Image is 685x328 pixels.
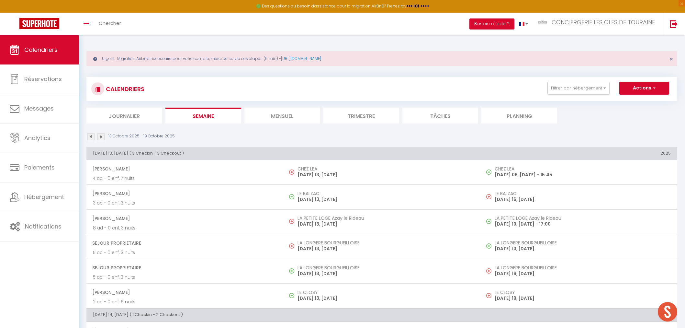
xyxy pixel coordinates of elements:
span: CONCIERGERIE LES CLES DE TOURAINE [552,18,655,26]
p: [DATE] 13, [DATE] [298,171,474,178]
li: Tâches [402,108,478,123]
a: ... CONCIERGERIE LES CLES DE TOURAINE [533,13,663,35]
h5: CHEZ LEA [495,166,671,171]
img: NO IMAGE [289,243,294,249]
h5: LA PETITE LOGE Azay le Rideau [298,216,474,221]
p: 3 ad - 0 enf, 3 nuits [93,200,277,206]
img: NO IMAGE [486,268,491,274]
li: Semaine [165,108,241,123]
h5: LA LONGERE BOURGUEILLOISE [298,265,474,270]
span: Analytics [24,134,51,142]
h5: LA PETITE LOGE Azay le Rideau [495,216,671,221]
img: NO IMAGE [289,170,294,175]
span: [PERSON_NAME] [92,163,277,175]
p: [DATE] 13, [DATE] [298,270,474,277]
h5: LA LONGERE BOURGUEILLOISE [298,240,474,245]
img: NO IMAGE [486,219,491,224]
p: 8 ad - 0 enf, 3 nuits [93,225,277,231]
p: [DATE] 16, [DATE] [495,270,671,277]
p: [DATE] 10, [DATE] - 17:00 [495,221,671,228]
p: [DATE] 13, [DATE] [298,221,474,228]
span: [PERSON_NAME] [92,212,277,225]
span: Paiements [24,163,55,171]
img: NO IMAGE [486,243,491,249]
a: Chercher [94,13,126,35]
p: 5 ad - 0 enf, 3 nuits [93,249,277,256]
img: NO IMAGE [289,219,294,224]
img: ... [538,20,547,25]
p: [DATE] 13, [DATE] [298,295,474,302]
span: Chercher [99,20,121,27]
h5: CHEZ LEA [298,166,474,171]
span: × [669,55,673,63]
h5: LA LONGERE BOURGUEILLOISE [495,265,671,270]
span: SEJOUR PROPRIETAIRE [92,237,277,249]
img: logout [670,20,678,28]
button: Close [669,56,673,62]
th: [DATE] 14, [DATE] ( 1 Checkin - 2 Checkout ) [86,309,480,322]
p: [DATE] 13, [DATE] [298,245,474,252]
p: 13 Octobre 2025 - 19 Octobre 2025 [108,133,175,139]
span: Messages [24,104,54,112]
span: [PERSON_NAME] [92,286,277,299]
a: [URL][DOMAIN_NAME] [281,56,321,61]
h5: LA LONGERE BOURGUEILLOISE [495,240,671,245]
th: [DATE] 13, [DATE] ( 3 Checkin - 3 Checkout ) [86,147,480,160]
span: Notifications [25,222,62,230]
button: Filtrer par hébergement [547,82,610,95]
p: [DATE] 06, [DATE] - 15:45 [495,171,671,178]
li: Trimestre [323,108,399,123]
li: Planning [481,108,557,123]
button: Besoin d'aide ? [469,18,514,29]
div: Ouvrir le chat [658,302,677,322]
h5: LE CLOSY [298,290,474,295]
span: SEJOUR PROPRIETAIRE [92,262,277,274]
p: 4 ad - 0 enf, 7 nuits [93,175,277,182]
li: Journalier [86,108,162,123]
th: 2025 [480,309,677,322]
p: 5 ad - 0 enf, 3 nuits [93,274,277,281]
li: Mensuel [244,108,320,123]
img: NO IMAGE [486,170,491,175]
p: [DATE] 13, [DATE] [298,196,474,203]
span: Calendriers [24,46,58,54]
a: >>> ICI <<<< [407,3,429,9]
th: 2025 [480,147,677,160]
h5: LE BALZAC [495,191,671,196]
img: Super Booking [19,18,59,29]
span: [PERSON_NAME] [92,187,277,200]
h5: LE BALZAC [298,191,474,196]
p: [DATE] 16, [DATE] [495,196,671,203]
h5: LE CLOSY [495,290,671,295]
span: Réservations [24,75,62,83]
p: 2 ad - 0 enf, 6 nuits [93,299,277,305]
img: NO IMAGE [486,194,491,199]
button: Actions [619,82,669,95]
span: Hébergement [24,193,64,201]
div: Urgent : Migration Airbnb nécessaire pour votre compte, merci de suivre ces étapes (5 min) - [86,51,677,66]
p: [DATE] 19, [DATE] [495,295,671,302]
p: [DATE] 10, [DATE] [495,245,671,252]
img: NO IMAGE [486,293,491,298]
h3: CALENDRIERS [104,82,144,96]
